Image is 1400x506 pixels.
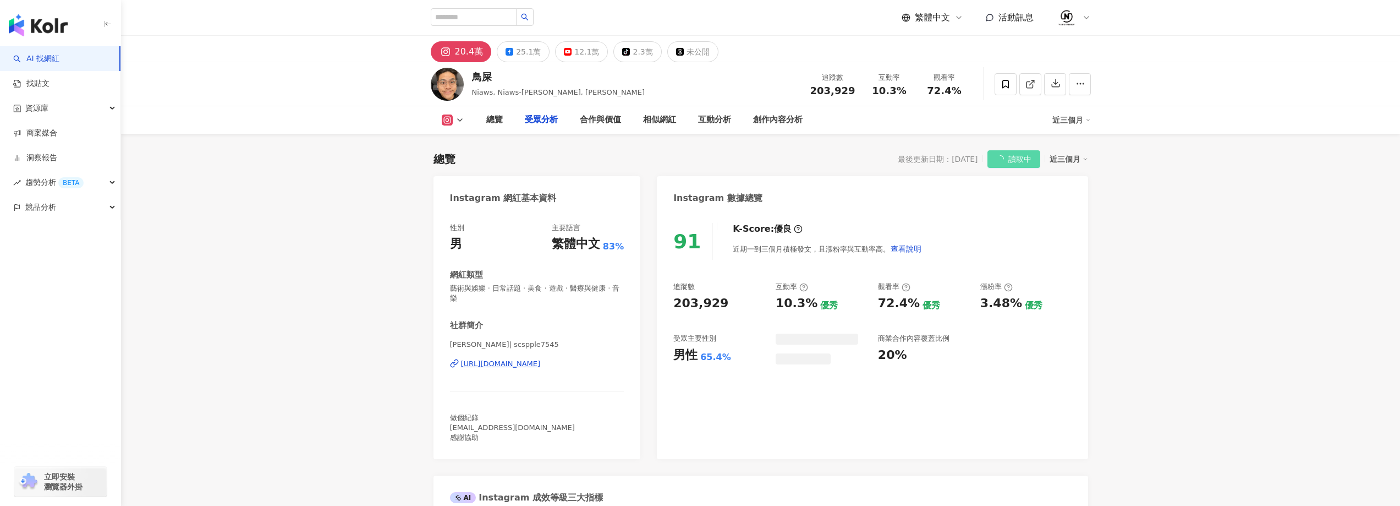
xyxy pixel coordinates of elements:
span: rise [13,179,21,187]
button: 25.1萬 [497,41,550,62]
span: 做個紀錄 [EMAIL_ADDRESS][DOMAIN_NAME] 感謝協助 [450,413,575,442]
div: 追蹤數 [673,282,695,292]
div: 受眾分析 [525,113,558,127]
span: search [521,13,529,21]
div: 65.4% [700,351,731,363]
div: 優秀 [1025,300,1042,312]
div: 互動率 [776,282,808,292]
span: 72.4% [927,85,961,96]
div: 男 [450,236,462,253]
div: 觀看率 [878,282,910,292]
span: 83% [603,241,624,253]
span: 讀取中 [1008,151,1031,168]
div: 創作內容分析 [753,113,803,127]
div: 25.1萬 [516,44,541,59]
div: 203,929 [673,295,728,312]
div: 男性 [673,347,698,364]
div: 網紅類型 [450,269,483,281]
div: BETA [58,177,84,188]
div: Instagram 成效等級三大指標 [450,492,603,504]
div: K-Score : [733,223,803,235]
span: loading [995,154,1006,165]
a: searchAI 找網紅 [13,53,59,64]
span: 藝術與娛樂 · 日常話題 · 美食 · 遊戲 · 醫療與健康 · 音樂 [450,284,624,303]
div: 總覽 [486,113,503,127]
div: [URL][DOMAIN_NAME] [461,359,541,369]
button: 12.1萬 [555,41,608,62]
div: 漲粉率 [980,282,1013,292]
div: 互動分析 [698,113,731,127]
span: 繁體中文 [915,12,950,24]
div: 受眾主要性別 [673,334,716,344]
div: 20.4萬 [455,44,484,59]
div: AI [450,492,476,503]
div: 優秀 [923,300,940,312]
div: 相似網紅 [643,113,676,127]
span: 203,929 [810,85,855,96]
span: 資源庫 [25,96,48,121]
img: logo [9,14,68,36]
img: 02.jpeg [1056,7,1077,28]
div: 性別 [450,223,464,233]
div: 優秀 [820,300,838,312]
div: 最後更新日期：[DATE] [898,155,978,164]
button: 20.4萬 [431,41,492,62]
div: 商業合作內容覆蓋比例 [878,334,949,344]
div: 2.3萬 [633,44,652,59]
button: 未公開 [667,41,718,62]
div: 12.1萬 [574,44,599,59]
div: 優良 [774,223,792,235]
div: 互動率 [869,72,910,83]
div: 社群簡介 [450,320,483,331]
div: 3.48% [980,295,1022,312]
span: [PERSON_NAME]| scspple7545 [450,340,624,350]
img: chrome extension [18,473,39,491]
a: 洞察報告 [13,153,57,164]
span: 查看說明 [891,244,921,253]
span: 立即安裝 瀏覽器外掛 [44,472,83,492]
div: 追蹤數 [810,72,855,83]
span: Niaws, Niaws-[PERSON_NAME], [PERSON_NAME] [472,88,645,96]
button: 2.3萬 [613,41,661,62]
span: 活動訊息 [998,12,1034,23]
div: 總覽 [433,151,455,167]
button: 讀取中 [987,150,1040,168]
span: 競品分析 [25,195,56,220]
div: 20% [878,347,907,364]
button: 查看說明 [890,238,922,260]
div: 近期一到三個月積極發文，且漲粉率與互動率高。 [733,238,922,260]
a: [URL][DOMAIN_NAME] [450,359,624,369]
div: 近三個月 [1052,111,1091,129]
div: 主要語言 [552,223,580,233]
span: 趨勢分析 [25,170,84,195]
a: 找貼文 [13,78,50,89]
span: 10.3% [872,85,906,96]
div: 鳥屎 [472,70,645,84]
div: 10.3% [776,295,817,312]
div: Instagram 網紅基本資料 [450,192,557,204]
div: 72.4% [878,295,920,312]
div: 未公開 [687,44,710,59]
a: 商案媒合 [13,128,57,139]
div: Instagram 數據總覽 [673,192,762,204]
div: 合作與價值 [580,113,621,127]
div: 繁體中文 [552,236,600,253]
img: KOL Avatar [431,68,464,101]
div: 近三個月 [1050,152,1088,166]
a: chrome extension立即安裝 瀏覽器外掛 [14,467,107,497]
div: 觀看率 [924,72,965,83]
div: 91 [673,230,701,253]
